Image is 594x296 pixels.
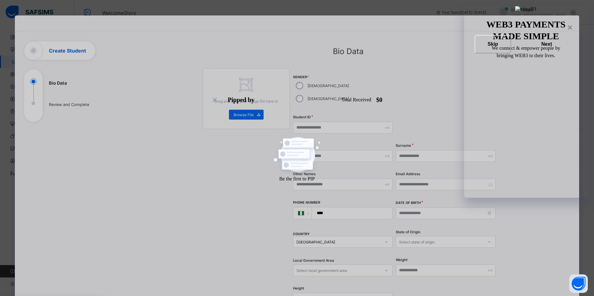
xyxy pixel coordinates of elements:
[475,35,511,53] button: Skip
[516,35,577,53] button: Next
[228,95,254,104] div: Pipped by
[569,274,588,293] button: Open asap
[376,95,382,104] div: $ 0
[279,175,315,183] div: Be the first to PIP
[342,96,371,104] div: Total Received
